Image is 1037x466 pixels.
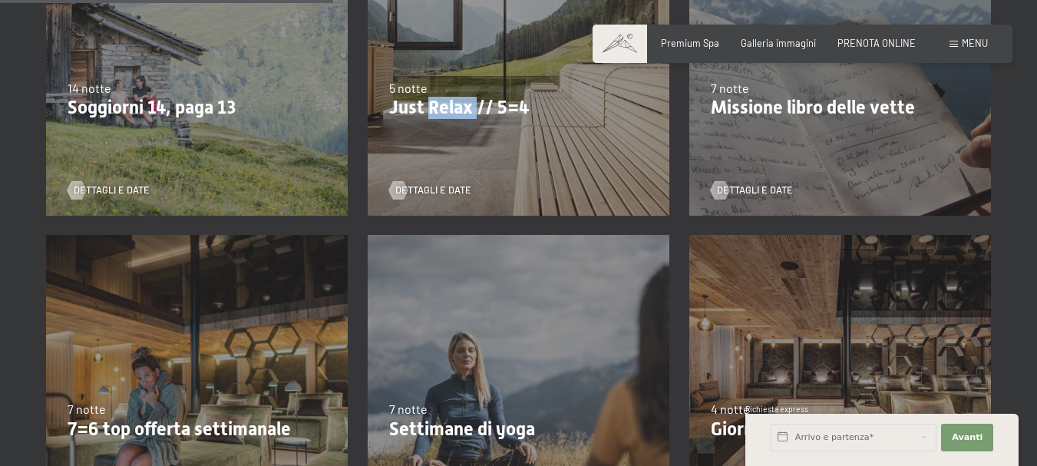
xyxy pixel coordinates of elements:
button: Avanti [941,424,993,451]
p: Soggiorni 14, paga 13 [68,97,326,119]
span: 7 notte [711,81,749,95]
span: 7 notte [389,402,428,416]
span: 4 notte [711,402,750,416]
span: Richiesta express [745,405,808,414]
span: 5 notte [389,81,428,95]
a: Dettagli e Date [711,183,793,197]
span: 14 notte [68,81,111,95]
span: Dettagli e Date [395,183,471,197]
span: 7 notte [68,402,106,416]
p: Giorni romantici - 4=3 [711,418,969,441]
a: PRENOTA ONLINE [837,37,916,49]
p: Just Relax // 5=4 [389,97,648,119]
span: Menu [962,37,988,49]
p: Settimane di yoga [389,418,648,441]
span: Dettagli e Date [74,183,150,197]
a: Galleria immagini [741,37,816,49]
a: Premium Spa [661,37,719,49]
p: Missione libro delle vette [711,97,969,119]
a: Dettagli e Date [68,183,150,197]
span: Avanti [952,431,983,444]
span: Dettagli e Date [717,183,793,197]
a: Dettagli e Date [389,183,471,197]
p: 7=6 top offerta settimanale [68,418,326,441]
